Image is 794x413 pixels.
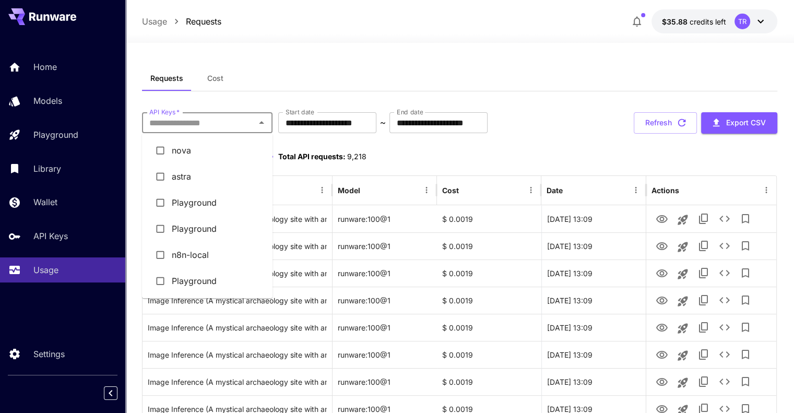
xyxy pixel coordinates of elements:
p: ~ [380,116,386,129]
button: Add to library [735,371,756,392]
li: Playground [142,216,272,242]
div: 27 Aug, 2025 13:09 [541,205,646,232]
div: Cost [442,186,459,195]
button: Export CSV [701,112,777,134]
button: View Image [651,208,672,229]
button: Close [254,115,269,130]
button: Launch in playground [672,372,693,393]
div: 27 Aug, 2025 13:09 [541,368,646,395]
button: View Image [651,262,672,284]
div: runware:100@1 [333,314,437,341]
button: Copy TaskUUID [693,317,714,338]
button: Add to library [735,235,756,256]
button: Add to library [735,290,756,311]
button: View Image [651,371,672,392]
div: 27 Aug, 2025 13:09 [541,341,646,368]
button: Launch in playground [672,264,693,285]
button: Copy TaskUUID [693,344,714,365]
li: Playground [142,190,272,216]
button: See details [714,208,735,229]
button: Menu [315,183,329,197]
li: astra [142,163,272,190]
button: Launch in playground [672,209,693,230]
button: Copy TaskUUID [693,208,714,229]
div: $ 0.0019 [437,287,541,314]
button: See details [714,290,735,311]
p: Library [33,162,61,175]
nav: breadcrumb [142,15,221,28]
span: credits left [690,17,726,26]
button: View Image [651,344,672,365]
div: runware:100@1 [333,232,437,259]
div: Click to copy prompt [148,341,327,368]
div: Model [338,186,360,195]
button: Launch in playground [672,318,693,339]
p: API Keys [33,230,68,242]
button: See details [714,344,735,365]
div: $35.87763 [662,16,726,27]
div: $ 0.0019 [437,341,541,368]
button: See details [714,317,735,338]
div: 27 Aug, 2025 13:09 [541,314,646,341]
label: Start date [286,108,314,116]
button: $35.87763TR [651,9,777,33]
div: Date [547,186,563,195]
p: Usage [33,264,58,276]
button: View Image [651,289,672,311]
div: TR [734,14,750,29]
button: Menu [524,183,538,197]
button: Menu [419,183,434,197]
button: Add to library [735,344,756,365]
button: Sort [361,183,376,197]
button: Launch in playground [672,237,693,257]
p: Wallet [33,196,57,208]
div: 27 Aug, 2025 13:09 [541,232,646,259]
div: runware:100@1 [333,205,437,232]
button: View Image [651,316,672,338]
button: Copy TaskUUID [693,235,714,256]
button: Refresh [634,112,697,134]
div: Collapse sidebar [112,384,125,403]
li: n8n-local [142,242,272,268]
button: Add to library [735,208,756,229]
li: Playground [142,294,272,320]
a: Usage [142,15,167,28]
button: Sort [564,183,578,197]
p: Settings [33,348,65,360]
div: runware:100@1 [333,341,437,368]
button: Add to library [735,263,756,284]
div: Actions [651,186,679,195]
p: Home [33,61,57,73]
button: Menu [629,183,643,197]
button: Launch in playground [672,345,693,366]
div: runware:100@1 [333,259,437,287]
div: Click to copy prompt [148,287,327,314]
button: Menu [759,183,774,197]
button: Copy TaskUUID [693,290,714,311]
span: $35.88 [662,17,690,26]
span: 9,218 [347,152,366,161]
button: View Image [651,235,672,256]
div: runware:100@1 [333,287,437,314]
div: $ 0.0019 [437,259,541,287]
div: Click to copy prompt [148,369,327,395]
div: $ 0.0019 [437,232,541,259]
li: Playground [142,268,272,294]
p: Playground [33,128,78,141]
div: Click to copy prompt [148,314,327,341]
div: $ 0.0019 [437,368,541,395]
div: $ 0.0019 [437,205,541,232]
button: Add to library [735,317,756,338]
div: 27 Aug, 2025 13:09 [541,259,646,287]
a: Requests [186,15,221,28]
div: runware:100@1 [333,368,437,395]
span: Cost [207,74,223,83]
button: Launch in playground [672,291,693,312]
span: Total API requests: [278,152,346,161]
span: Requests [150,74,183,83]
p: Models [33,95,62,107]
div: $ 0.0019 [437,314,541,341]
button: Copy TaskUUID [693,371,714,392]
